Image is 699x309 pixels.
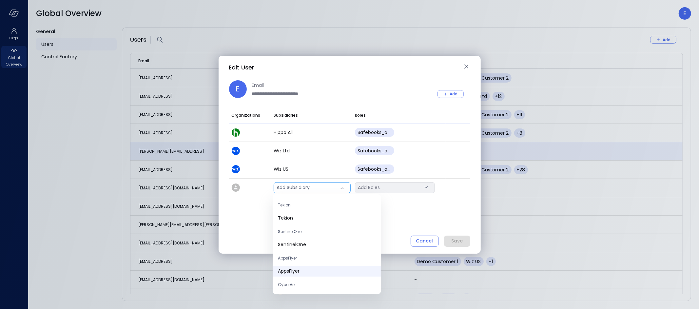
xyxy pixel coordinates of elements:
span: AppsFlyer [278,268,376,275]
span: SentinelOne [278,229,301,234]
span: SentinelOne [278,241,376,248]
span: AppsFlyer [278,255,297,261]
span: CyberArk [278,282,296,287]
span: Tekion [278,215,376,222]
span: Tekion [278,202,291,208]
